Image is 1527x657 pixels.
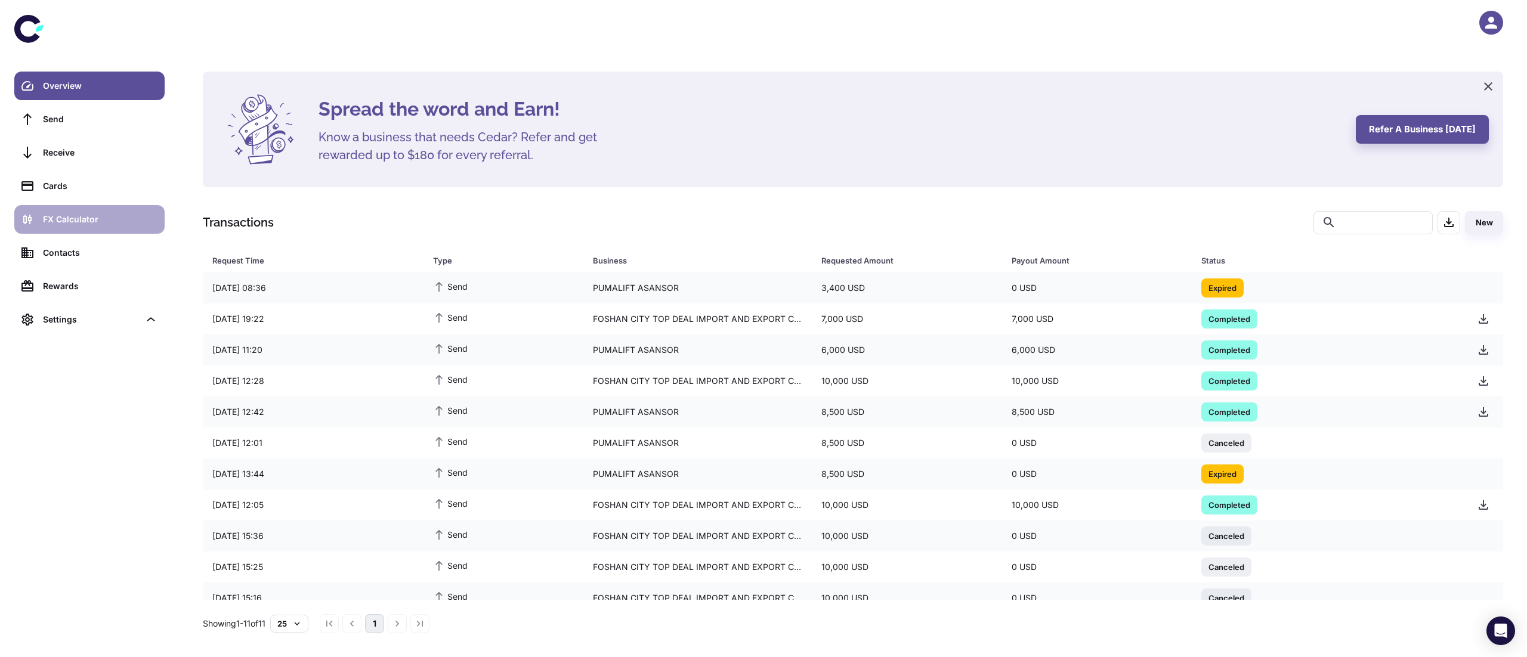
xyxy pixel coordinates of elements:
span: Send [433,404,468,417]
div: 10,000 USD [812,525,1002,547]
div: Settings [14,305,165,334]
div: 10,000 USD [812,587,1002,609]
div: 0 USD [1002,432,1192,454]
nav: pagination navigation [318,614,431,633]
a: Rewards [14,272,165,300]
div: Send [43,113,157,126]
div: Payout Amount [1012,252,1172,269]
div: FOSHAN CITY TOP DEAL IMPORT AND EXPORT CO., LTD [583,370,812,392]
span: Completed [1201,405,1257,417]
div: 7,000 USD [1002,308,1192,330]
span: Canceled [1201,591,1251,603]
span: Type [433,252,579,269]
div: [DATE] 15:25 [203,556,424,578]
div: PUMALIFT ASANSOR [583,401,812,423]
div: 7,000 USD [812,308,1002,330]
div: Type [433,252,563,269]
span: Payout Amount [1012,252,1188,269]
button: 25 [270,615,308,633]
div: Request Time [212,252,403,269]
span: Status [1201,252,1454,269]
button: page 1 [365,614,384,633]
div: [DATE] 12:42 [203,401,424,423]
span: Send [433,311,468,324]
span: Send [433,590,468,603]
a: FX Calculator [14,205,165,234]
div: Cards [43,179,157,193]
p: Showing 1-11 of 11 [203,617,265,630]
div: Contacts [43,246,157,259]
div: Overview [43,79,157,92]
button: Refer a business [DATE] [1356,115,1489,144]
div: 3,400 USD [812,277,1002,299]
span: Send [433,373,468,386]
div: 6,000 USD [1002,339,1192,361]
div: Status [1201,252,1438,269]
div: 6,000 USD [812,339,1002,361]
div: 10,000 USD [812,370,1002,392]
div: 0 USD [1002,277,1192,299]
div: 0 USD [1002,556,1192,578]
div: 0 USD [1002,463,1192,485]
div: [DATE] 19:22 [203,308,424,330]
div: [DATE] 11:20 [203,339,424,361]
div: 10,000 USD [812,494,1002,516]
h5: Know a business that needs Cedar? Refer and get rewarded up to $180 for every referral. [319,128,617,164]
a: Send [14,105,165,134]
div: [DATE] 08:36 [203,277,424,299]
div: PUMALIFT ASANSOR [583,339,812,361]
span: Completed [1201,343,1257,355]
button: New [1465,211,1503,234]
div: Receive [43,146,157,159]
span: Canceled [1201,436,1251,448]
span: Send [433,528,468,541]
div: [DATE] 15:36 [203,525,424,547]
div: [DATE] 12:05 [203,494,424,516]
span: Send [433,280,468,293]
div: Open Intercom Messenger [1486,616,1515,645]
div: 8,500 USD [812,401,1002,423]
div: 8,500 USD [812,432,1002,454]
div: FOSHAN CITY TOP DEAL IMPORT AND EXPORT CO., LTD [583,587,812,609]
div: 8,500 USD [1002,401,1192,423]
div: 10,000 USD [812,556,1002,578]
a: Receive [14,138,165,167]
span: Expired [1201,467,1244,479]
span: Send [433,435,468,448]
div: FX Calculator [43,213,157,226]
div: PUMALIFT ASANSOR [583,277,812,299]
div: [DATE] 15:16 [203,587,424,609]
span: Send [433,342,468,355]
span: Canceled [1201,529,1251,541]
a: Overview [14,72,165,100]
div: 10,000 USD [1002,370,1192,392]
span: Completed [1201,312,1257,324]
div: PUMALIFT ASANSOR [583,432,812,454]
div: 0 USD [1002,587,1192,609]
div: Settings [43,313,140,326]
div: Rewards [43,280,157,293]
h4: Spread the word and Earn! [319,95,1341,123]
span: Requested Amount [821,252,997,269]
a: Contacts [14,238,165,267]
span: Send [433,497,468,510]
div: 8,500 USD [812,463,1002,485]
div: Requested Amount [821,252,982,269]
div: FOSHAN CITY TOP DEAL IMPORT AND EXPORT CO., LTD [583,525,812,547]
span: Completed [1201,374,1257,386]
span: Request Time [212,252,419,269]
span: Canceled [1201,560,1251,572]
div: [DATE] 12:28 [203,370,424,392]
a: Cards [14,172,165,200]
div: FOSHAN CITY TOP DEAL IMPORT AND EXPORT CO., LTD [583,494,812,516]
span: Completed [1201,498,1257,510]
div: [DATE] 13:44 [203,463,424,485]
span: Send [433,559,468,572]
span: Expired [1201,281,1244,293]
div: 0 USD [1002,525,1192,547]
div: 10,000 USD [1002,494,1192,516]
div: FOSHAN CITY TOP DEAL IMPORT AND EXPORT CO., LTD [583,556,812,578]
div: [DATE] 12:01 [203,432,424,454]
span: Send [433,466,468,479]
div: PUMALIFT ASANSOR [583,463,812,485]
